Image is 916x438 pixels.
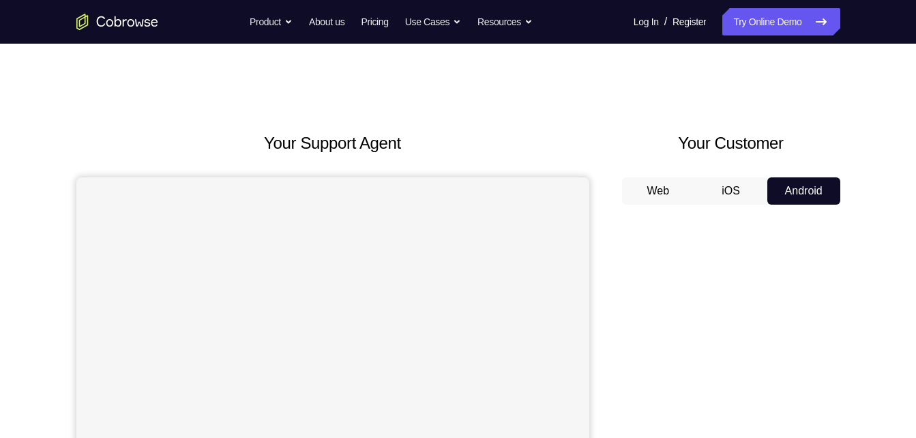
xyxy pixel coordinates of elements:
a: About us [309,8,344,35]
h2: Your Support Agent [76,131,589,156]
button: Web [622,177,695,205]
button: Resources [477,8,533,35]
button: Use Cases [405,8,461,35]
a: Log In [634,8,659,35]
button: iOS [694,177,767,205]
a: Go to the home page [76,14,158,30]
button: Product [250,8,293,35]
a: Register [673,8,706,35]
a: Try Online Demo [722,8,840,35]
button: Android [767,177,840,205]
a: Pricing [361,8,388,35]
h2: Your Customer [622,131,840,156]
span: / [664,14,667,30]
